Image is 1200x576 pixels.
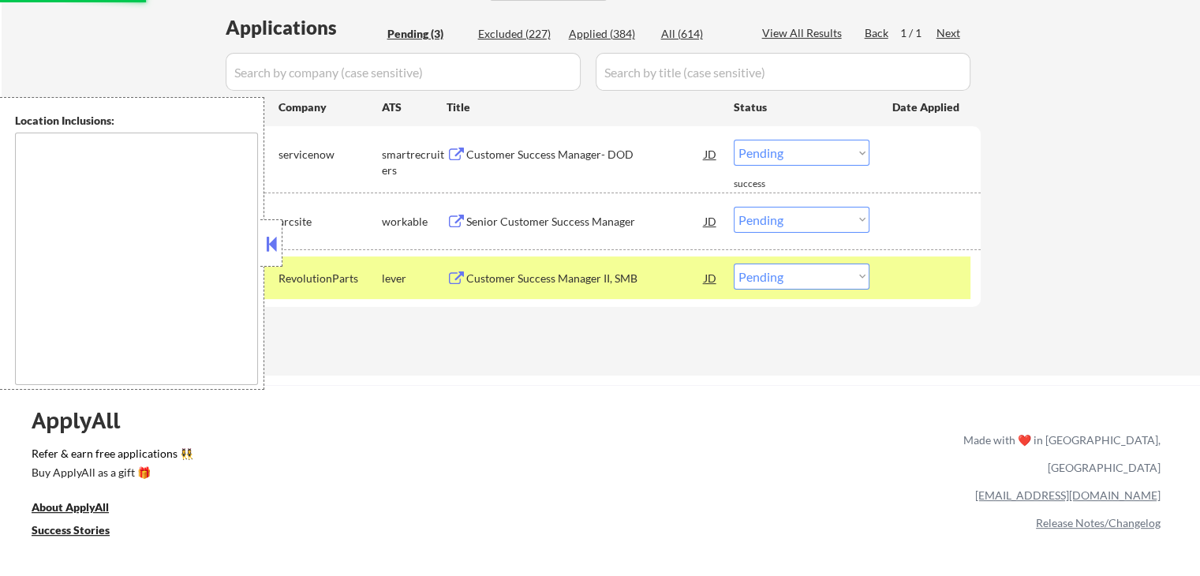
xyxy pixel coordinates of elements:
div: Company [279,99,382,115]
div: Next [936,25,962,41]
div: Applied (384) [569,26,648,42]
div: Title [447,99,719,115]
div: Location Inclusions: [15,113,258,129]
div: success [734,178,797,191]
input: Search by title (case sensitive) [596,53,970,91]
div: Made with ❤️ in [GEOGRAPHIC_DATA], [GEOGRAPHIC_DATA] [957,426,1161,481]
div: Date Applied [892,99,962,115]
input: Search by company (case sensitive) [226,53,581,91]
div: View All Results [762,25,847,41]
div: Status [734,92,869,121]
div: Customer Success Manager II, SMB [466,271,705,286]
div: workable [382,214,447,230]
div: Excluded (227) [478,26,557,42]
div: Customer Success Manager- DOD [466,147,705,163]
a: About ApplyAll [32,499,131,519]
div: arcsite [279,214,382,230]
u: Success Stories [32,523,110,537]
u: About ApplyAll [32,500,109,514]
div: JD [703,140,719,168]
div: Back [865,25,890,41]
a: Success Stories [32,522,131,542]
div: smartrecruiters [382,147,447,178]
div: RevolutionParts [279,271,382,286]
div: ApplyAll [32,407,138,434]
a: Buy ApplyAll as a gift 🎁 [32,465,189,484]
a: [EMAIL_ADDRESS][DOMAIN_NAME] [975,488,1161,502]
div: servicenow [279,147,382,163]
div: ATS [382,99,447,115]
div: 1 / 1 [900,25,936,41]
a: Release Notes/Changelog [1036,516,1161,529]
div: Senior Customer Success Manager [466,214,705,230]
div: Buy ApplyAll as a gift 🎁 [32,467,189,478]
div: JD [703,207,719,235]
div: Pending (3) [387,26,466,42]
a: Refer & earn free applications 👯‍♀️ [32,448,634,465]
div: All (614) [661,26,740,42]
div: JD [703,264,719,292]
div: lever [382,271,447,286]
div: Applications [226,18,382,37]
